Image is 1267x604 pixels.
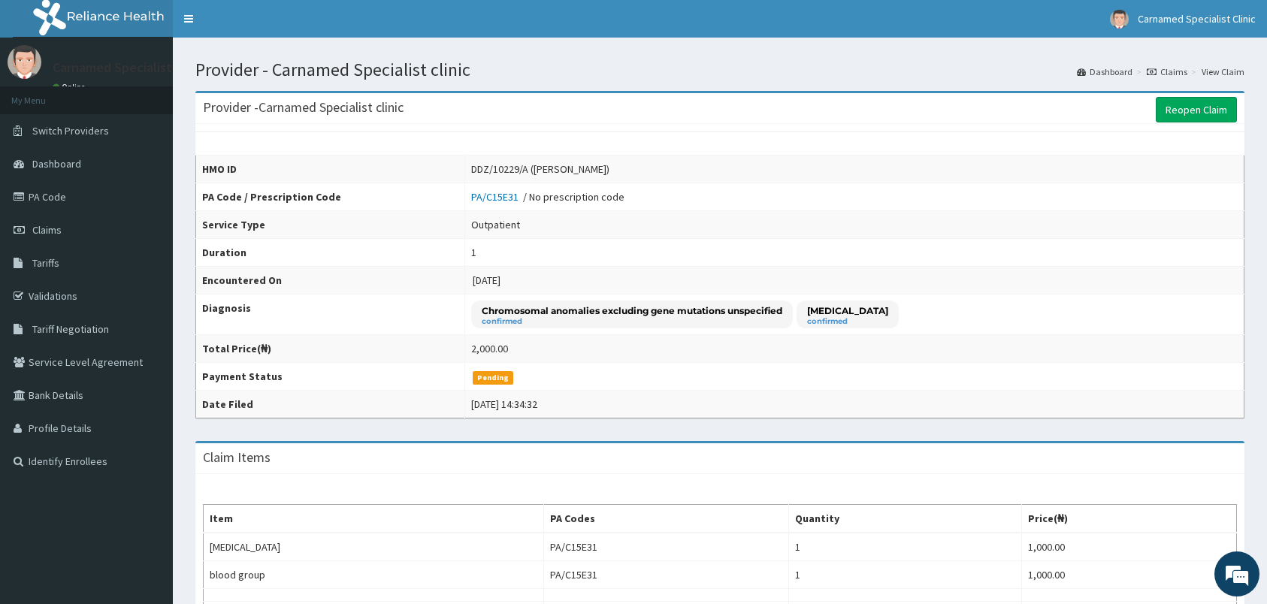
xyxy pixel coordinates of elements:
a: View Claim [1202,65,1244,78]
td: [MEDICAL_DATA] [204,533,544,561]
th: Duration [196,239,465,267]
span: Switch Providers [32,124,109,137]
div: 1 [471,245,476,260]
th: Diagnosis [196,294,465,335]
span: Tariffs [32,256,59,270]
div: 2,000.00 [471,341,508,356]
div: Outpatient [471,217,520,232]
span: Tariff Negotiation [32,322,109,336]
th: Service Type [196,211,465,239]
td: PA/C15E31 [543,533,788,561]
a: Online [53,82,89,92]
p: Chromosomal anomalies excluding gene mutations unspecified [482,304,782,317]
div: / No prescription code [471,189,624,204]
td: blood group [204,561,544,589]
th: Encountered On [196,267,465,294]
small: confirmed [807,318,888,325]
th: Date Filed [196,391,465,418]
span: Carnamed Specialist Clinic [1138,12,1256,26]
img: User Image [1110,10,1129,29]
td: 1,000.00 [1022,533,1237,561]
th: Quantity [789,505,1022,533]
th: HMO ID [196,156,465,183]
span: [DATE] [473,273,500,287]
a: Claims [1147,65,1187,78]
td: 1 [789,561,1022,589]
a: Dashboard [1077,65,1132,78]
span: Dashboard [32,157,81,171]
img: User Image [8,45,41,79]
a: PA/C15E31 [471,190,523,204]
span: Claims [32,223,62,237]
td: 1 [789,533,1022,561]
div: [DATE] 14:34:32 [471,397,537,412]
th: Item [204,505,544,533]
th: Price(₦) [1022,505,1237,533]
span: Pending [473,371,514,385]
small: confirmed [482,318,782,325]
td: PA/C15E31 [543,561,788,589]
p: [MEDICAL_DATA] [807,304,888,317]
p: Carnamed Specialist Clinic [53,61,207,74]
th: PA Code / Prescription Code [196,183,465,211]
h3: Claim Items [203,451,271,464]
td: 1,000.00 [1022,561,1237,589]
th: Payment Status [196,363,465,391]
a: Reopen Claim [1156,97,1237,122]
h1: Provider - Carnamed Specialist clinic [195,60,1244,80]
th: Total Price(₦) [196,335,465,363]
h3: Provider - Carnamed Specialist clinic [203,101,404,114]
th: PA Codes [543,505,788,533]
div: DDZ/10229/A ([PERSON_NAME]) [471,162,609,177]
